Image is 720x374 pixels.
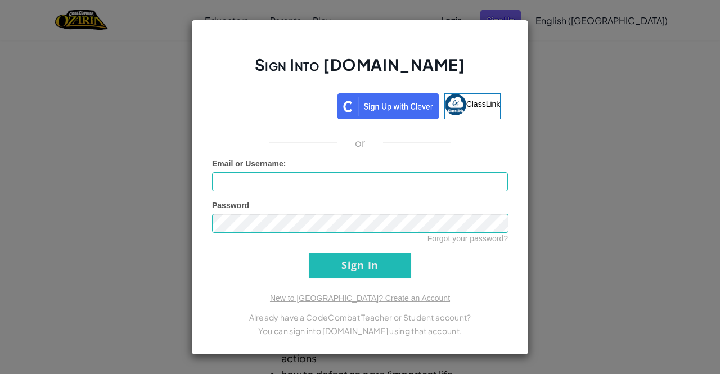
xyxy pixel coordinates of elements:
a: New to [GEOGRAPHIC_DATA]? Create an Account [270,294,450,303]
span: Password [212,201,249,210]
span: Email or Username [212,159,283,168]
a: Forgot your password? [427,234,508,243]
iframe: Sign in with Google Button [214,92,337,117]
p: You can sign into [DOMAIN_NAME] using that account. [212,324,508,337]
input: Sign In [309,253,411,278]
img: classlink-logo-small.png [445,94,466,115]
h2: Sign Into [DOMAIN_NAME] [212,54,508,87]
label: : [212,158,286,169]
img: clever_sso_button@2x.png [337,93,439,119]
p: or [355,136,366,150]
span: ClassLink [466,99,501,108]
p: Already have a CodeCombat Teacher or Student account? [212,310,508,324]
